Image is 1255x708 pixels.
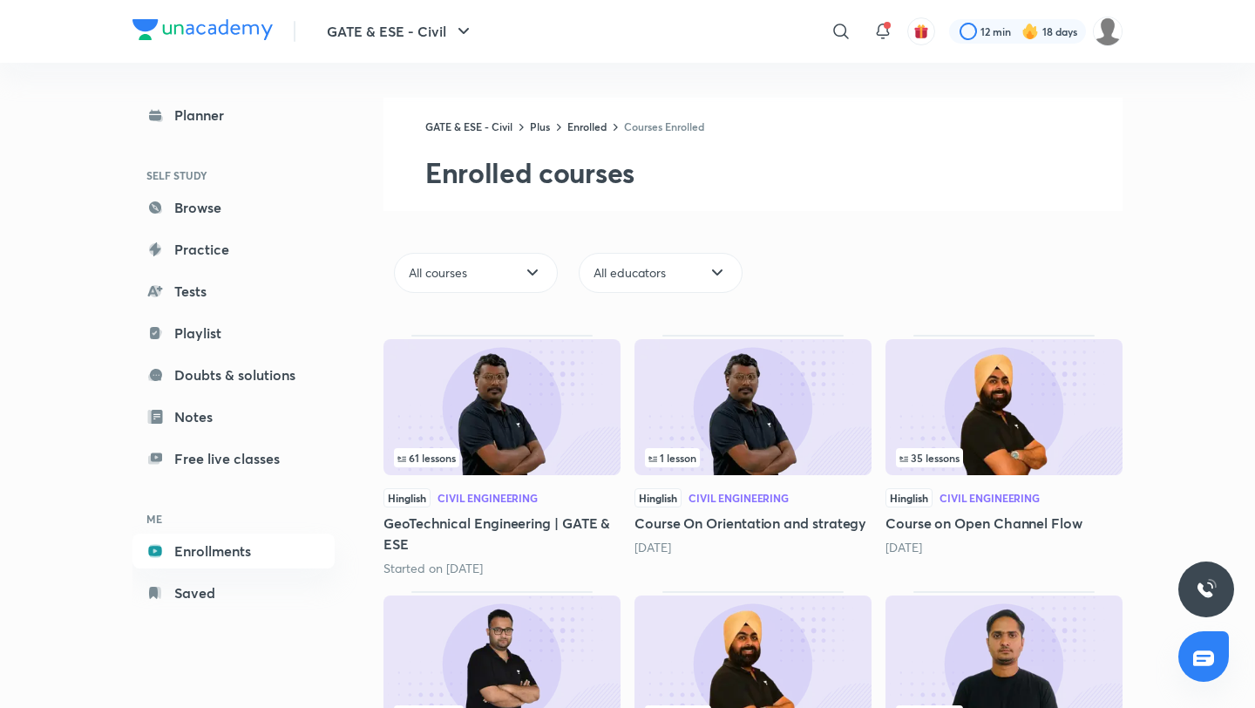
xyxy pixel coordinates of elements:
a: Free live classes [132,441,335,476]
h5: GeoTechnical Engineering | GATE & ESE [383,513,621,555]
img: ttu [1196,579,1217,600]
div: infocontainer [394,448,610,467]
img: avatar [913,24,929,39]
div: GeoTechnical Engineering | GATE & ESE [383,335,621,577]
a: Plus [530,119,550,133]
div: Civil Engineering [689,493,789,503]
div: 14 days ago [634,539,872,556]
div: Civil Engineering [940,493,1040,503]
button: GATE & ESE - Civil [316,14,485,49]
span: 35 lessons [899,453,960,463]
img: Thumbnail [634,339,872,475]
span: All educators [594,264,666,282]
div: infosection [645,448,861,467]
a: Planner [132,98,335,133]
a: Playlist [132,316,335,351]
a: Tests [132,274,335,309]
h5: Course On Orientation and strategy [634,513,872,534]
button: avatar [907,17,935,45]
img: Thumbnail [885,339,1123,475]
div: left [896,448,1112,467]
div: left [645,448,861,467]
span: 1 lesson [648,453,696,463]
img: Rahul KD [1093,17,1123,46]
img: streak [1021,23,1039,40]
div: Course on Open Channel Flow [885,335,1123,577]
div: left [394,448,610,467]
div: infocontainer [645,448,861,467]
span: Hinglish [634,488,682,507]
a: Courses Enrolled [624,119,704,133]
img: Thumbnail [383,339,621,475]
a: Practice [132,232,335,267]
a: Company Logo [132,19,273,44]
h2: Enrolled courses [425,155,1123,190]
div: Started on Aug 29 [383,560,621,577]
span: Hinglish [885,488,933,507]
a: Notes [132,399,335,434]
a: Enrolled [567,119,607,133]
div: infosection [394,448,610,467]
img: Company Logo [132,19,273,40]
a: Enrollments [132,534,335,568]
div: Course On Orientation and strategy [634,335,872,577]
div: 8 months ago [885,539,1123,556]
span: Hinglish [383,488,431,507]
a: GATE & ESE - Civil [425,119,512,133]
a: Doubts & solutions [132,357,335,392]
h5: Course on Open Channel Flow [885,513,1123,534]
a: Saved [132,575,335,610]
div: infocontainer [896,448,1112,467]
h6: SELF STUDY [132,160,335,190]
a: Browse [132,190,335,225]
div: Civil Engineering [438,493,538,503]
span: 61 lessons [397,453,456,463]
span: All courses [409,264,467,282]
h6: ME [132,504,335,534]
div: infosection [896,448,1112,467]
